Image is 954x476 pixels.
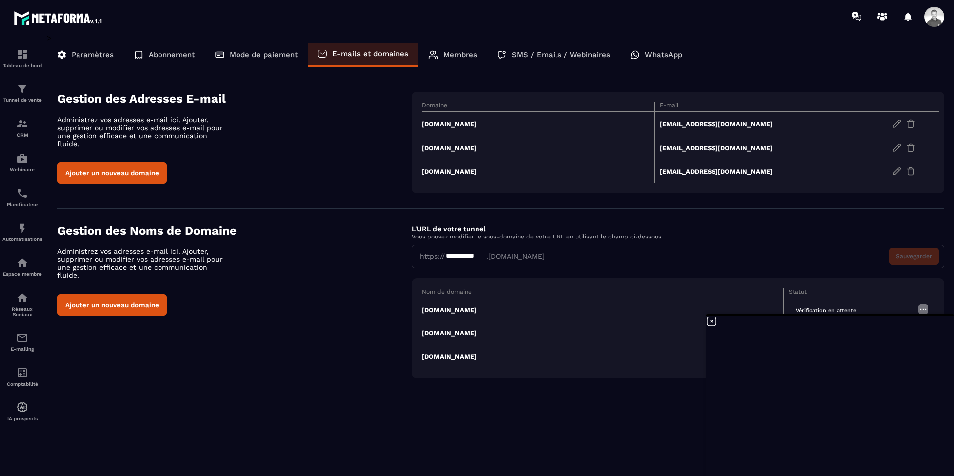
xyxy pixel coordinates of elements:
p: Tableau de bord [2,63,42,68]
img: edit-gr.78e3acdd.svg [892,119,901,128]
p: Comptabilité [2,381,42,387]
img: logo [14,9,103,27]
p: E-mails et domaines [332,49,408,58]
img: formation [16,48,28,60]
p: IA prospects [2,416,42,421]
p: WhatsApp [645,50,682,59]
img: more [917,303,929,315]
td: [DOMAIN_NAME] [422,112,654,136]
img: automations [16,401,28,413]
img: social-network [16,292,28,304]
a: formationformationCRM [2,110,42,145]
td: [DOMAIN_NAME] [422,345,783,368]
p: Réseaux Sociaux [2,306,42,317]
button: Ajouter un nouveau domaine [57,162,167,184]
img: formation [16,118,28,130]
th: Statut [783,288,912,298]
img: trash-gr.2c9399ab.svg [906,119,915,128]
h4: Gestion des Adresses E-mail [57,92,412,106]
p: Tunnel de vente [2,97,42,103]
img: scheduler [16,187,28,199]
p: CRM [2,132,42,138]
td: [EMAIL_ADDRESS][DOMAIN_NAME] [654,136,887,159]
th: E-mail [654,102,887,112]
img: formation [16,83,28,95]
a: formationformationTunnel de vente [2,76,42,110]
button: Ajouter un nouveau domaine [57,294,167,316]
td: [DOMAIN_NAME] [422,159,654,183]
a: automationsautomationsEspace membre [2,249,42,284]
img: automations [16,222,28,234]
p: Espace membre [2,271,42,277]
label: L'URL de votre tunnel [412,225,485,233]
img: edit-gr.78e3acdd.svg [892,143,901,152]
p: Webinaire [2,167,42,172]
p: Paramètres [72,50,114,59]
p: Vous pouvez modifier le sous-domaine de votre URL en utilisant le champ ci-dessous [412,233,944,240]
a: automationsautomationsWebinaire [2,145,42,180]
td: [EMAIL_ADDRESS][DOMAIN_NAME] [654,112,887,136]
img: trash-gr.2c9399ab.svg [906,143,915,152]
td: [EMAIL_ADDRESS][DOMAIN_NAME] [654,159,887,183]
img: accountant [16,367,28,379]
img: trash-gr.2c9399ab.svg [906,167,915,176]
p: Abonnement [149,50,195,59]
a: automationsautomationsAutomatisations [2,215,42,249]
td: [DOMAIN_NAME] [422,136,654,159]
td: [DOMAIN_NAME] [422,298,783,321]
td: [DOMAIN_NAME] [422,321,783,345]
img: automations [16,153,28,164]
a: social-networksocial-networkRéseaux Sociaux [2,284,42,324]
a: emailemailE-mailing [2,324,42,359]
span: Vérification en attente [789,305,864,316]
img: edit-gr.78e3acdd.svg [892,167,901,176]
a: accountantaccountantComptabilité [2,359,42,394]
th: Nom de domaine [422,288,783,298]
p: Planificateur [2,202,42,207]
p: Administrez vos adresses e-mail ici. Ajouter, supprimer ou modifier vos adresses e-mail pour une ... [57,247,231,279]
p: Automatisations [2,237,42,242]
p: Mode de paiement [230,50,298,59]
p: Membres [443,50,477,59]
p: SMS / Emails / Webinaires [512,50,610,59]
a: formationformationTableau de bord [2,41,42,76]
p: E-mailing [2,346,42,352]
p: Administrez vos adresses e-mail ici. Ajouter, supprimer ou modifier vos adresses e-mail pour une ... [57,116,231,148]
div: > [47,33,944,393]
th: Domaine [422,102,654,112]
h4: Gestion des Noms de Domaine [57,224,412,238]
img: email [16,332,28,344]
a: schedulerschedulerPlanificateur [2,180,42,215]
img: automations [16,257,28,269]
